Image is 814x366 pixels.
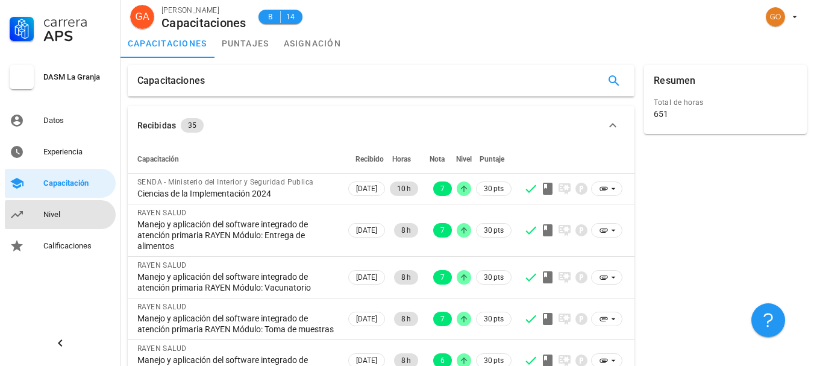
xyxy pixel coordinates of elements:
[137,119,176,132] div: Recibidas
[277,29,349,58] a: asignación
[137,155,179,163] span: Capacitación
[5,169,116,198] a: Capacitación
[346,145,387,174] th: Recibido
[137,178,313,186] span: SENDA - Ministerio del Interior y Seguridad Publica
[356,271,377,284] span: [DATE]
[188,118,196,133] span: 35
[440,270,445,285] span: 7
[43,210,111,219] div: Nivel
[137,209,186,217] span: RAYEN SALUD
[401,223,411,238] span: 8 h
[137,271,336,293] div: Manejo y aplicación del software integrado de atención primaria RAYEN Módulo: Vacunatorio
[484,313,504,325] span: 30 pts
[401,312,411,326] span: 8 h
[484,271,504,283] span: 30 pts
[137,303,186,311] span: RAYEN SALUD
[654,109,668,119] div: 651
[286,11,295,23] span: 14
[484,183,504,195] span: 30 pts
[43,72,111,82] div: DASM La Granja
[43,147,111,157] div: Experiencia
[654,65,695,96] div: Resumen
[474,145,514,174] th: Puntaje
[43,116,111,125] div: Datos
[355,155,384,163] span: Recibido
[43,241,111,251] div: Calificaciones
[128,106,634,145] button: Recibidas 35
[137,219,336,251] div: Manejo y aplicación del software integrado de atención primaria RAYEN Módulo: Entrega de alimentos
[356,224,377,237] span: [DATE]
[440,181,445,196] span: 7
[5,137,116,166] a: Experiencia
[161,4,246,16] div: [PERSON_NAME]
[421,145,454,174] th: Nota
[266,11,275,23] span: B
[161,16,246,30] div: Capacitaciones
[214,29,277,58] a: puntajes
[401,270,411,285] span: 8 h
[480,155,504,163] span: Puntaje
[484,224,504,236] span: 30 pts
[654,96,797,109] div: Total de horas
[43,14,111,29] div: Carrera
[456,155,472,163] span: Nivel
[5,232,116,260] a: Calificaciones
[121,29,214,58] a: capacitaciones
[137,313,336,335] div: Manejo y aplicación del software integrado de atención primaria RAYEN Módulo: Toma de muestras
[440,312,445,326] span: 7
[454,145,474,174] th: Nivel
[5,200,116,229] a: Nivel
[356,312,377,326] span: [DATE]
[356,182,377,195] span: [DATE]
[397,181,411,196] span: 10 h
[5,106,116,135] a: Datos
[430,155,445,163] span: Nota
[137,65,205,96] div: Capacitaciones
[766,7,785,27] div: avatar
[137,188,336,199] div: Ciencias de la Implementación 2024
[440,223,445,238] span: 7
[392,155,411,163] span: Horas
[387,145,421,174] th: Horas
[130,5,154,29] div: avatar
[135,5,149,29] span: GA
[137,344,186,353] span: RAYEN SALUD
[128,145,346,174] th: Capacitación
[43,29,111,43] div: APS
[137,261,186,270] span: RAYEN SALUD
[43,178,111,188] div: Capacitación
